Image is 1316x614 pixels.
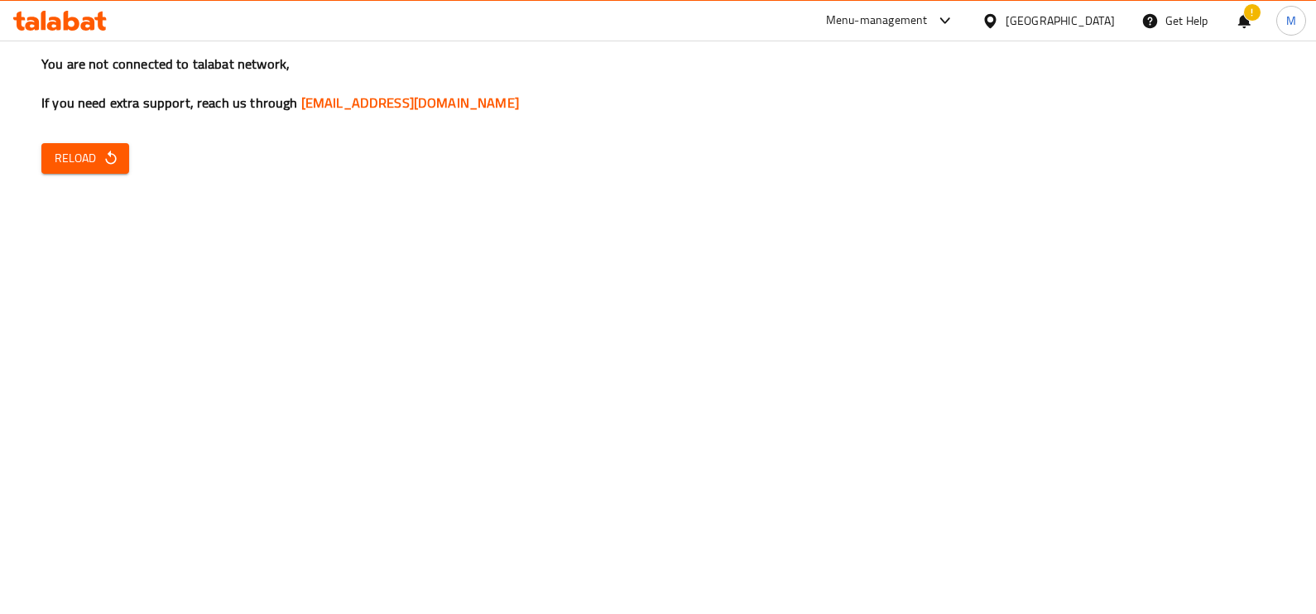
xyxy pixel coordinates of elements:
[55,148,116,169] span: Reload
[826,11,928,31] div: Menu-management
[301,90,519,115] a: [EMAIL_ADDRESS][DOMAIN_NAME]
[1286,12,1296,30] span: M
[41,55,1275,113] h3: You are not connected to talabat network, If you need extra support, reach us through
[1006,12,1115,30] div: [GEOGRAPHIC_DATA]
[41,143,129,174] button: Reload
